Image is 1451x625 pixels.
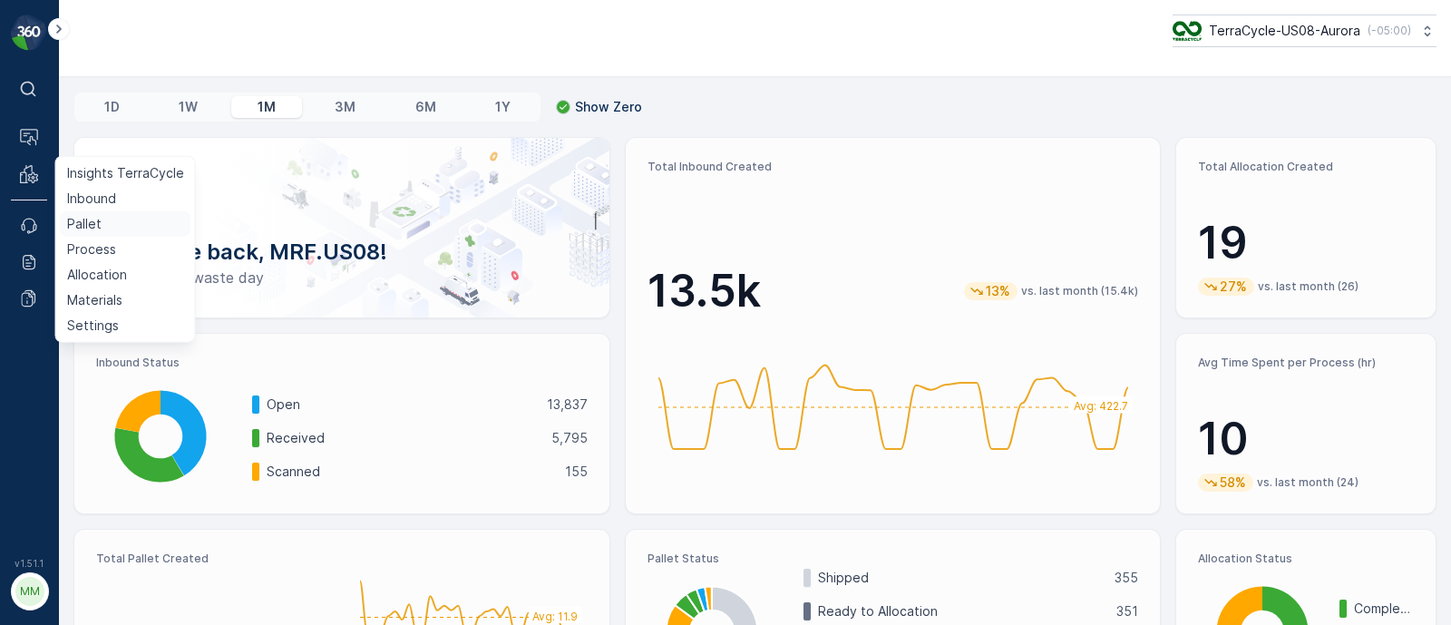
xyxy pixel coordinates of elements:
p: 355 [1115,569,1138,587]
p: Have a zero-waste day [103,267,580,288]
p: Completed [1354,600,1414,618]
p: vs. last month (26) [1258,279,1358,294]
p: 3M [335,98,355,116]
p: 1M [258,98,276,116]
p: Inbound Status [96,356,588,370]
p: 58% [1218,474,1248,492]
p: Show Zero [575,98,642,116]
p: 351 [1116,602,1138,620]
p: 6M [415,98,436,116]
p: 13,837 [547,396,588,414]
img: image_ci7OI47.png [1173,21,1202,41]
img: logo [11,15,47,51]
div: MM [15,577,44,606]
p: TerraCycle-US08-Aurora [1209,22,1360,40]
span: v 1.51.1 [11,558,47,569]
p: Open [267,396,535,414]
p: 1Y [495,98,511,116]
p: Ready to Allocation [818,602,1105,620]
p: Shipped [818,569,1104,587]
p: Total Pallet Created [96,552,335,566]
p: 155 [565,463,588,481]
p: 1D [104,98,120,116]
p: Avg Time Spent per Process (hr) [1198,356,1414,370]
p: Received [267,429,540,447]
p: 19 [1198,216,1414,270]
p: Scanned [267,463,553,481]
p: Allocation Status [1198,552,1414,566]
p: 5,795 [551,429,588,447]
p: 10 [1198,412,1414,466]
p: ( -05:00 ) [1368,24,1411,38]
p: Pallet Status [648,552,1139,566]
button: TerraCycle-US08-Aurora(-05:00) [1173,15,1436,47]
p: 13% [984,282,1012,300]
p: vs. last month (15.4k) [1021,284,1138,298]
p: 1W [179,98,198,116]
p: Total Inbound Created [648,160,1139,174]
p: 27% [1218,278,1249,296]
p: 13.5k [648,264,761,318]
button: MM [11,572,47,610]
p: Total Allocation Created [1198,160,1414,174]
p: vs. last month (24) [1257,475,1358,490]
p: Welcome back, MRF.US08! [103,238,580,267]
